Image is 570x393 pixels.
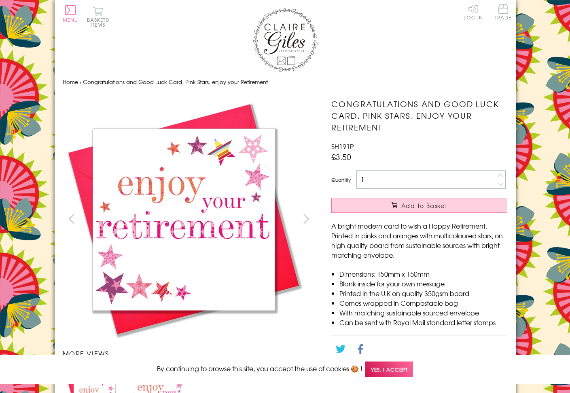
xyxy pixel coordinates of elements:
button: Basket0 items [87,6,109,27]
li: With matching sustainable sourced envelope [339,308,507,317]
label: Quantity [331,176,351,183]
button: Add to Basket [331,198,507,213]
a: Home [63,78,78,86]
span: › [80,78,81,86]
nav: breadcrumbs [63,74,508,90]
h1: Congratulations and Good Luck Card, Pink Stars, enjoy your Retirement [331,98,507,133]
img: Claire Giles Greetings Cards [253,8,318,72]
span: Add to Basket [401,202,447,210]
li: Can be sent with Royal Mail standard letter stamps [339,317,507,327]
span: 0 items [91,16,109,28]
span: Menu [63,16,78,23]
button: Menu [63,5,78,22]
li: Comes wrapped in Compostable bag [339,298,507,308]
a: Log In [464,4,483,20]
h3: More views [63,349,316,358]
span: Congratulations and Good Luck Card, Pink Stars, enjoy your Retirement [83,78,268,86]
span: Yes, I accept [365,361,413,377]
span: Trade [495,4,512,20]
li: Printed in the U.K on quality 350gsm board [339,288,507,298]
a: Trade [495,4,512,21]
button: next [297,210,315,228]
li: Blank inside for your own message [339,279,507,288]
img: Congratulations and Good Luck Card, Pink Stars, enjoy your Retirement [63,98,305,340]
button: prev [63,210,81,228]
span: SH191P [331,141,354,151]
span: £3.50 [331,151,351,162]
p: A bright modern card to wish a Happy Retirement. Printed in pinks and oranges with multicoloured ... [331,221,507,260]
li: Dimensions: 150mm x 150mm [339,269,507,279]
